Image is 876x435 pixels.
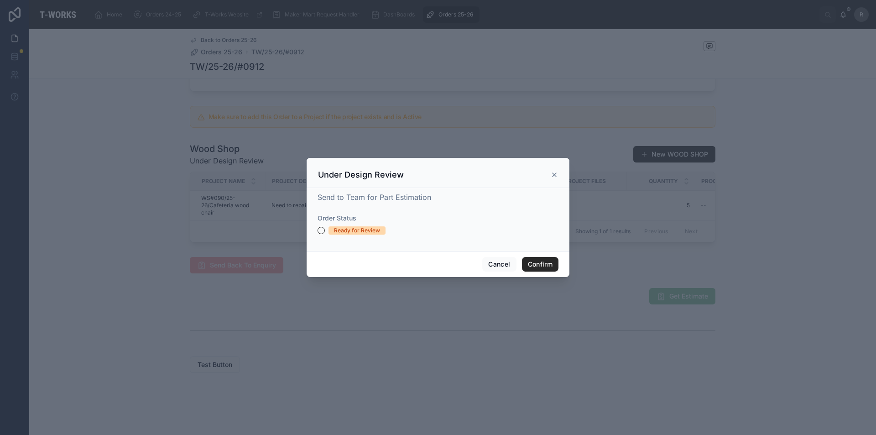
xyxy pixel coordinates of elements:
button: Cancel [482,257,516,272]
span: Send to Team for Part Estimation [318,193,431,202]
button: Confirm [522,257,558,272]
div: Ready for Review [334,226,380,235]
h3: Under Design Review [318,169,404,180]
span: Order Status [318,214,356,222]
